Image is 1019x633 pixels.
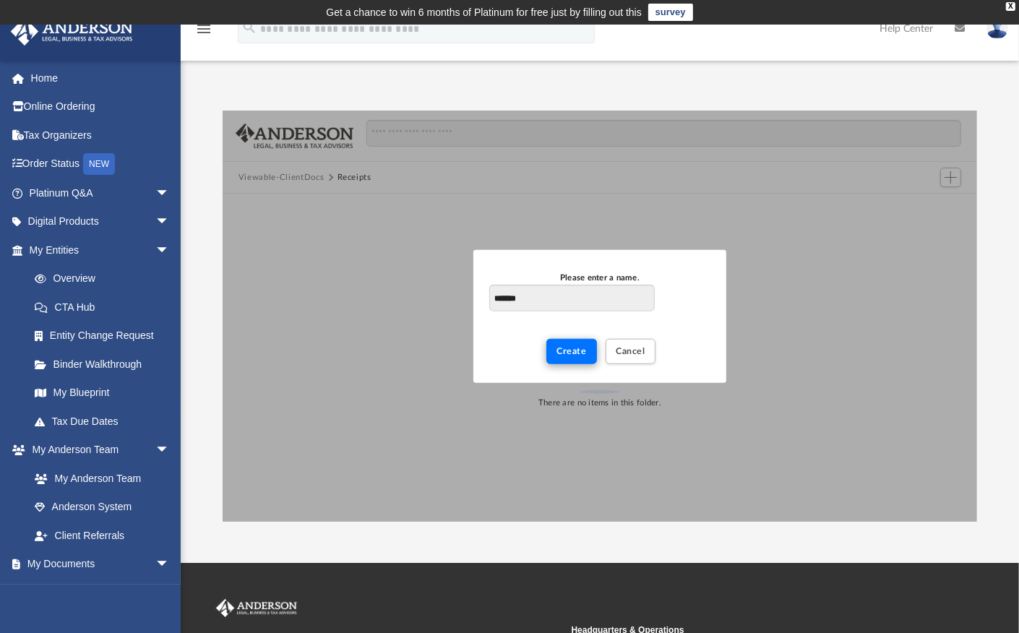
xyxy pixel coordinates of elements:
img: Anderson Advisors Platinum Portal [213,599,300,618]
span: arrow_drop_down [155,550,184,580]
div: close [1006,2,1015,11]
button: Cancel [606,338,656,363]
span: arrow_drop_down [155,436,184,465]
a: Box [20,578,177,607]
a: My Documentsarrow_drop_down [10,550,184,579]
img: User Pic [986,18,1008,39]
span: Create [557,346,587,355]
a: CTA Hub [20,293,192,322]
span: arrow_drop_down [155,207,184,237]
a: Platinum Q&Aarrow_drop_down [10,178,192,207]
div: Please enter a name. [489,272,710,285]
div: NEW [83,153,115,175]
a: My Anderson Team [20,464,177,493]
span: arrow_drop_down [155,178,184,208]
div: New Folder [473,250,726,383]
a: My Blueprint [20,379,184,408]
i: menu [195,20,212,38]
a: Digital Productsarrow_drop_down [10,207,192,236]
img: Anderson Advisors Platinum Portal [7,17,137,46]
span: arrow_drop_down [155,236,184,265]
a: My Entitiesarrow_drop_down [10,236,192,264]
a: Home [10,64,192,92]
span: Cancel [616,346,645,355]
a: Order StatusNEW [10,150,192,179]
div: Get a chance to win 6 months of Platinum for free just by filling out this [326,4,642,21]
button: Create [546,338,598,363]
a: menu [195,27,212,38]
a: Tax Due Dates [20,407,192,436]
a: Binder Walkthrough [20,350,192,379]
a: Tax Organizers [10,121,192,150]
a: Overview [20,264,192,293]
a: Anderson System [20,493,184,522]
a: My Anderson Teamarrow_drop_down [10,436,184,465]
i: search [241,20,257,35]
a: Client Referrals [20,521,184,550]
a: survey [648,4,693,21]
a: Online Ordering [10,92,192,121]
a: Entity Change Request [20,322,192,350]
input: Please enter a name. [489,284,655,311]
